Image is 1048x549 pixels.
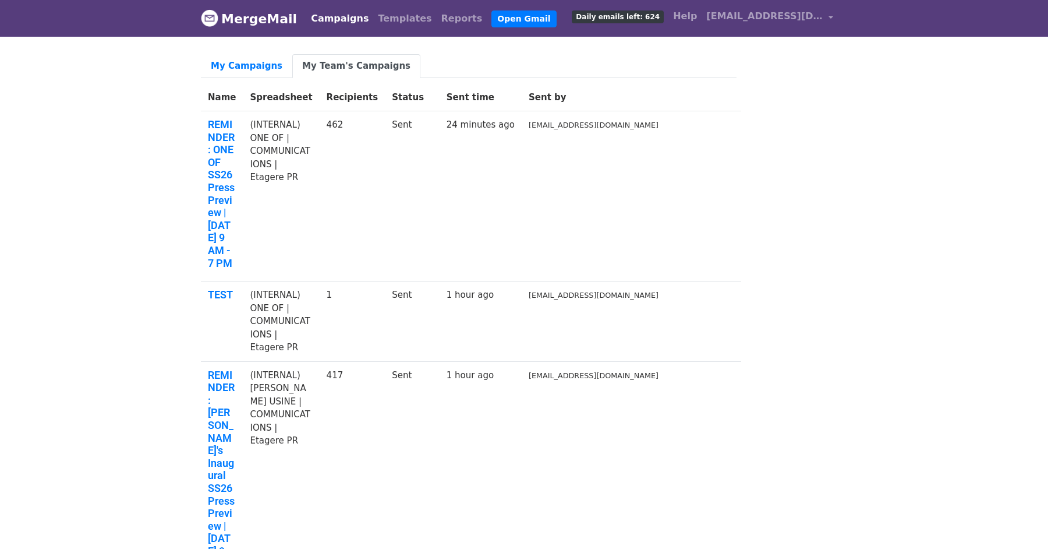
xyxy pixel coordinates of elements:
td: 1 [320,281,385,362]
a: 1 hour ago [447,290,494,300]
small: [EMAIL_ADDRESS][DOMAIN_NAME] [529,121,658,129]
th: Name [201,84,243,111]
a: My Campaigns [201,54,292,78]
td: (INTERNAL) ONE OF | COMMUNICATIONS | Etagere PR [243,111,319,281]
a: MergeMail [201,6,297,31]
img: MergeMail logo [201,9,218,27]
a: 24 minutes ago [447,119,515,130]
a: My Team's Campaigns [292,54,420,78]
td: Sent [385,281,440,362]
td: (INTERNAL) ONE OF | COMMUNICATIONS | Etagere PR [243,281,319,362]
a: TEST [208,288,236,301]
a: Help [668,5,702,28]
span: Daily emails left: 624 [572,10,664,23]
th: Sent by [522,84,727,111]
a: Reports [437,7,487,30]
a: Daily emails left: 624 [567,5,668,28]
td: 462 [320,111,385,281]
a: [EMAIL_ADDRESS][DOMAIN_NAME] [702,5,838,32]
a: Templates [373,7,436,30]
small: [EMAIL_ADDRESS][DOMAIN_NAME] [529,371,658,380]
small: [EMAIL_ADDRESS][DOMAIN_NAME] [529,291,658,300]
a: 1 hour ago [447,370,494,381]
th: Sent time [440,84,522,111]
a: Open Gmail [491,10,556,27]
td: Sent [385,111,440,281]
a: REMINDER: ONE OF SS26 Press Preview | [DATE] 9 AM - 7 PM [208,118,236,269]
th: Recipients [320,84,385,111]
span: [EMAIL_ADDRESS][DOMAIN_NAME] [706,9,823,23]
a: Campaigns [306,7,373,30]
th: Status [385,84,440,111]
th: Spreadsheet [243,84,319,111]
